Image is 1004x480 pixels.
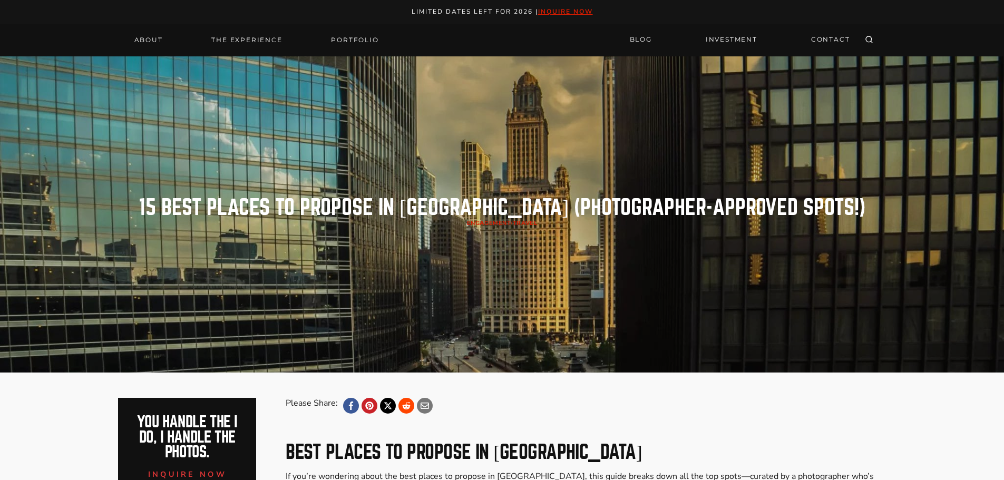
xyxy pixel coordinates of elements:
[286,443,885,462] h2: Best Places to Propose in [GEOGRAPHIC_DATA]
[148,469,227,479] span: inquire now
[623,31,856,49] nav: Secondary Navigation
[805,31,856,49] a: CONTACT
[286,398,338,414] div: Please Share:
[128,33,169,47] a: About
[362,398,377,414] a: Pinterest
[205,33,288,47] a: THE EXPERIENCE
[380,398,396,414] a: X
[862,33,876,47] button: View Search Form
[513,219,537,227] a: Travel
[130,415,245,460] h2: You handle the i do, I handle the photos.
[128,33,385,47] nav: Primary Navigation
[343,398,359,414] a: Facebook
[467,219,511,227] a: Engagement
[463,27,541,52] img: Logo of Roy Serafin Photo Co., featuring stylized text in white on a light background, representi...
[325,33,385,47] a: Portfolio
[699,31,764,49] a: INVESTMENT
[538,7,593,16] a: inquire now
[12,6,993,17] p: Limited Dates LEft for 2026 |
[623,31,658,49] a: BLOG
[398,398,414,414] a: Reddit
[467,219,538,227] span: /
[139,197,866,218] h1: 15 Best Places to Propose in [GEOGRAPHIC_DATA] (Photographer-Approved Spots!)
[417,398,433,414] a: Email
